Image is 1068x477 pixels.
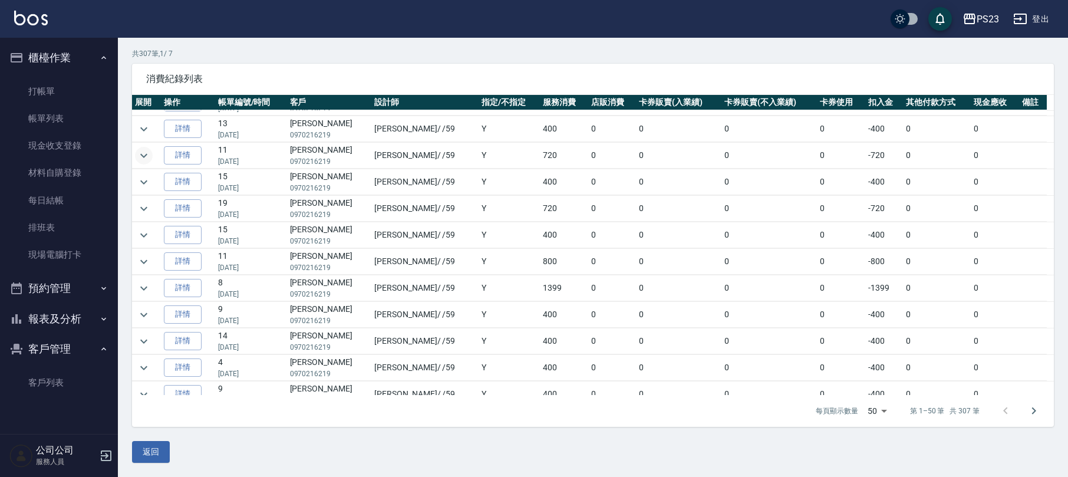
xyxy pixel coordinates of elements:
td: 0 [636,169,721,195]
td: [PERSON_NAME] [287,275,372,301]
a: 詳情 [164,279,202,297]
th: 指定/不指定 [479,95,540,110]
td: Y [479,116,540,142]
td: 0 [588,302,636,328]
img: Person [9,444,33,468]
a: 詳情 [164,199,202,218]
td: [PERSON_NAME] / /59 [371,116,479,142]
th: 其他付款方式 [903,95,971,110]
td: 0 [971,275,1018,301]
th: 卡券使用 [817,95,865,110]
p: 0970216219 [290,369,369,379]
a: 詳情 [164,120,202,138]
button: Go to next page [1020,397,1048,425]
td: 400 [540,222,588,248]
button: 報表及分析 [5,304,113,334]
td: -400 [865,222,903,248]
a: 現場電腦打卡 [5,241,113,268]
td: 0 [588,249,636,275]
td: Y [479,381,540,407]
td: 0 [721,196,817,222]
td: 0 [903,222,971,248]
td: [PERSON_NAME] / /59 [371,222,479,248]
th: 客戶 [287,95,372,110]
td: 0 [721,328,817,354]
a: 詳情 [164,226,202,244]
td: [PERSON_NAME] [287,222,372,248]
td: [PERSON_NAME] / /59 [371,196,479,222]
td: 0 [817,116,865,142]
td: [PERSON_NAME] / /59 [371,302,479,328]
td: 0 [971,196,1018,222]
td: 0 [817,169,865,195]
td: 15 [215,169,287,195]
p: 服務人員 [36,456,96,467]
td: 0 [636,355,721,381]
p: 0970216219 [290,262,369,273]
td: -400 [865,302,903,328]
a: 詳情 [164,358,202,377]
td: 0 [636,275,721,301]
td: 0 [903,355,971,381]
td: [PERSON_NAME] [287,143,372,169]
p: 0970216219 [290,209,369,220]
button: 預約管理 [5,273,113,304]
td: 0 [817,275,865,301]
td: [PERSON_NAME] [287,249,372,275]
td: 0 [971,249,1018,275]
td: 0 [636,302,721,328]
td: 0 [817,249,865,275]
p: [DATE] [218,130,284,140]
h5: 公司公司 [36,445,96,456]
button: PS23 [958,7,1004,31]
td: 0 [817,222,865,248]
td: 15 [215,222,287,248]
a: 每日結帳 [5,187,113,214]
td: 0 [971,355,1018,381]
a: 詳情 [164,385,202,403]
p: [DATE] [218,369,284,379]
td: 14 [215,328,287,354]
p: 0970216219 [290,342,369,353]
button: expand row [135,147,153,165]
a: 帳單列表 [5,105,113,132]
td: 0 [588,275,636,301]
th: 展開 [132,95,161,110]
span: 消費紀錄列表 [146,73,1040,85]
td: 400 [540,355,588,381]
td: 400 [540,116,588,142]
td: 0 [903,116,971,142]
p: 0970216219 [290,156,369,167]
button: expand row [135,253,153,271]
td: Y [479,169,540,195]
td: Y [479,328,540,354]
button: 櫃檯作業 [5,42,113,73]
td: 0 [636,143,721,169]
img: Logo [14,11,48,25]
td: [PERSON_NAME] [287,116,372,142]
button: expand row [135,173,153,191]
td: 0 [636,222,721,248]
td: [PERSON_NAME] / /59 [371,249,479,275]
td: 0 [903,381,971,407]
td: 720 [540,196,588,222]
td: [PERSON_NAME] / /59 [371,275,479,301]
div: PS23 [977,12,999,27]
div: 50 [863,395,891,427]
td: 0 [971,328,1018,354]
td: -400 [865,381,903,407]
td: -400 [865,116,903,142]
td: 0 [971,116,1018,142]
td: 0 [903,169,971,195]
th: 操作 [161,95,215,110]
td: 0 [588,381,636,407]
td: 0 [903,328,971,354]
button: 登出 [1008,8,1054,30]
td: [PERSON_NAME] [287,381,372,407]
td: 13 [215,116,287,142]
p: 0970216219 [290,315,369,326]
a: 詳情 [164,332,202,350]
td: 0 [588,196,636,222]
td: 0 [817,381,865,407]
td: 0 [721,222,817,248]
